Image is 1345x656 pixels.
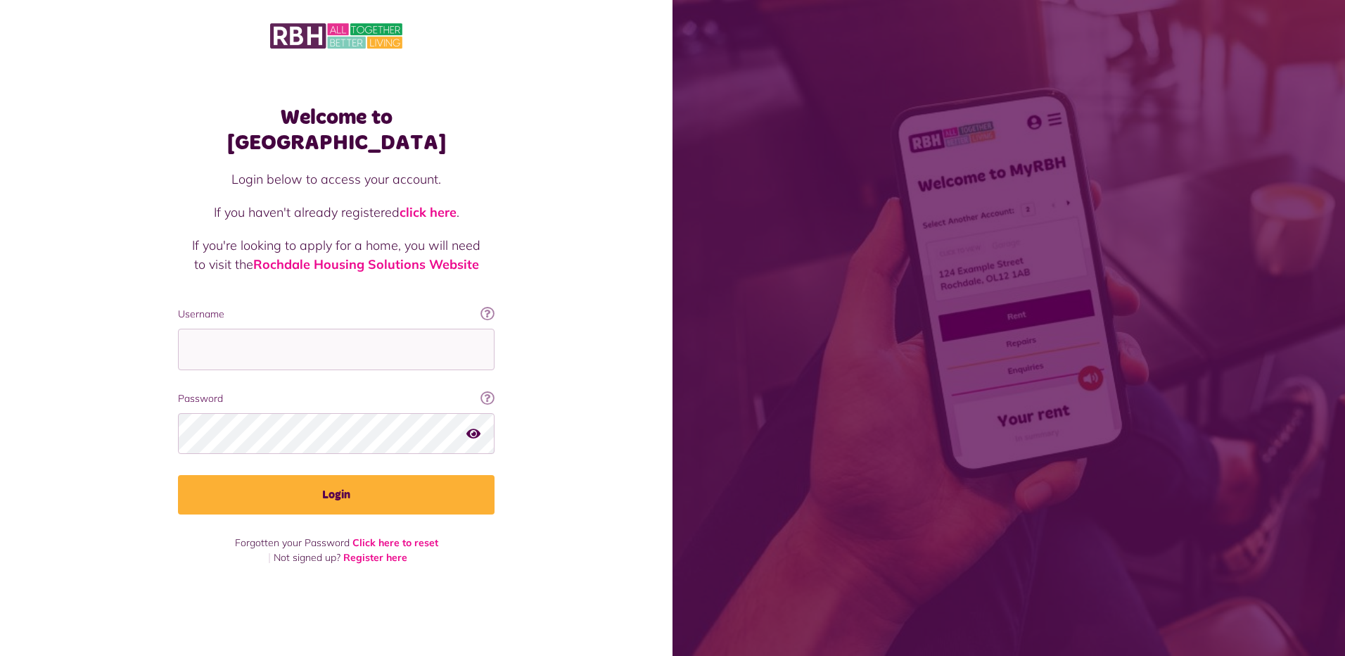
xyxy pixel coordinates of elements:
[253,256,479,272] a: Rochdale Housing Solutions Website
[178,391,495,406] label: Password
[192,170,480,189] p: Login below to access your account.
[235,536,350,549] span: Forgotten your Password
[274,551,340,564] span: Not signed up?
[270,21,402,51] img: MyRBH
[192,236,480,274] p: If you're looking to apply for a home, you will need to visit the
[192,203,480,222] p: If you haven't already registered .
[343,551,407,564] a: Register here
[400,204,457,220] a: click here
[352,536,438,549] a: Click here to reset
[178,105,495,156] h1: Welcome to [GEOGRAPHIC_DATA]
[178,475,495,515] button: Login
[178,307,495,322] label: Username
